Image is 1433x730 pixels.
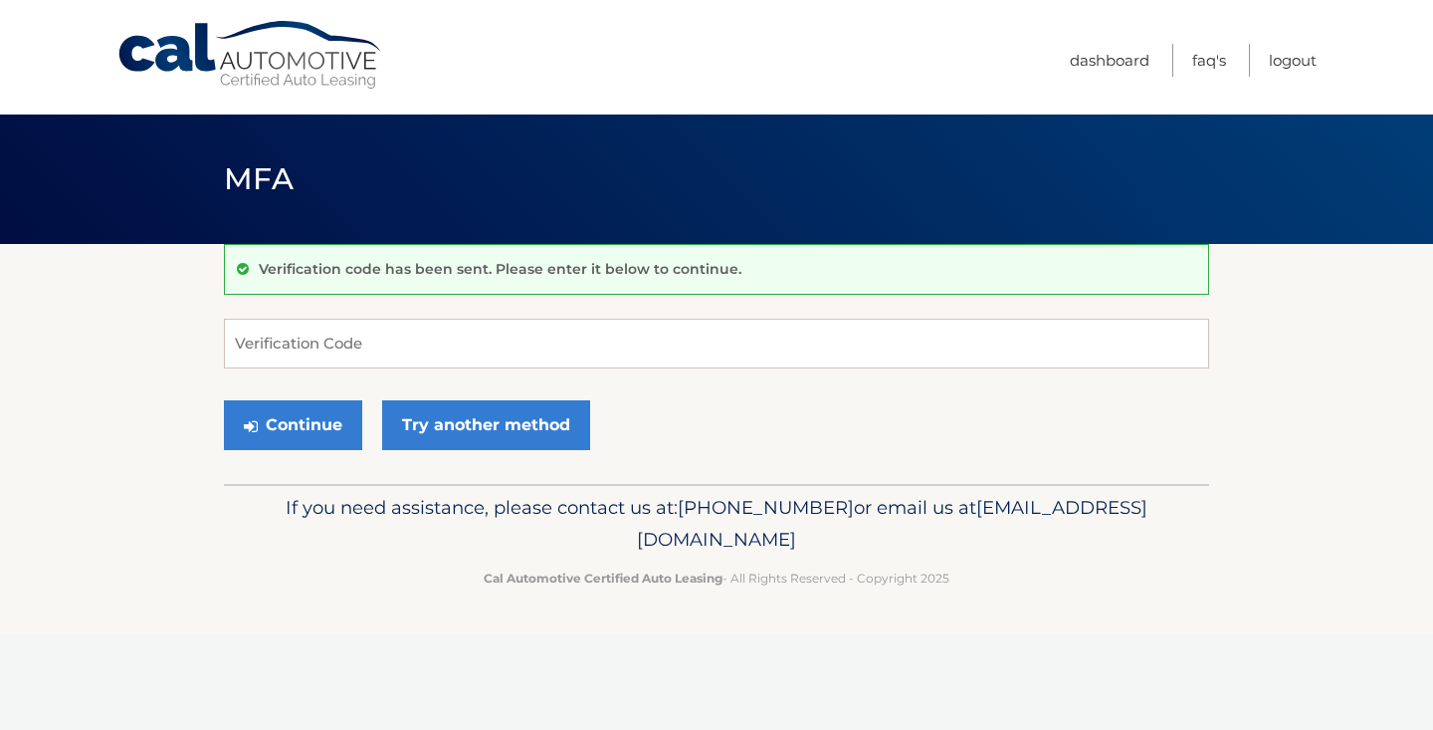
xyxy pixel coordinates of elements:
[637,496,1147,551] span: [EMAIL_ADDRESS][DOMAIN_NAME]
[484,571,722,586] strong: Cal Automotive Certified Auto Leasing
[382,400,590,450] a: Try another method
[237,492,1196,556] p: If you need assistance, please contact us at: or email us at
[224,400,362,450] button: Continue
[1070,44,1149,77] a: Dashboard
[259,260,741,278] p: Verification code has been sent. Please enter it below to continue.
[1192,44,1226,77] a: FAQ's
[237,568,1196,589] p: - All Rights Reserved - Copyright 2025
[224,160,294,197] span: MFA
[1269,44,1317,77] a: Logout
[678,496,854,519] span: [PHONE_NUMBER]
[224,319,1209,368] input: Verification Code
[116,20,385,91] a: Cal Automotive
